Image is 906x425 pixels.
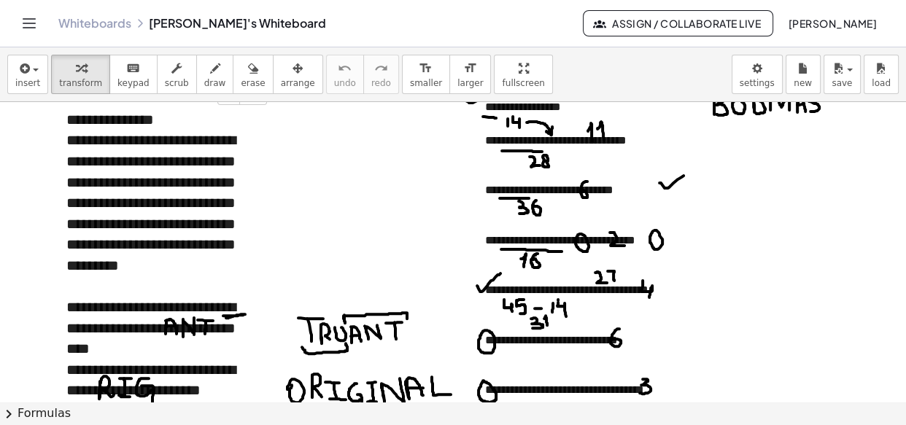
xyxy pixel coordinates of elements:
[457,78,483,88] span: larger
[595,17,761,30] span: Assign / Collaborate Live
[165,78,189,88] span: scrub
[824,55,861,94] button: save
[864,55,899,94] button: load
[402,55,450,94] button: format_sizesmaller
[51,55,110,94] button: transform
[740,78,775,88] span: settings
[463,60,477,77] i: format_size
[204,78,226,88] span: draw
[786,55,821,94] button: new
[374,60,388,77] i: redo
[273,55,323,94] button: arrange
[872,78,891,88] span: load
[502,78,544,88] span: fullscreen
[732,55,783,94] button: settings
[7,55,48,94] button: insert
[776,10,888,36] button: [PERSON_NAME]
[788,17,877,30] span: [PERSON_NAME]
[338,60,352,77] i: undo
[18,12,41,35] button: Toggle navigation
[126,60,140,77] i: keyboard
[15,78,40,88] span: insert
[326,55,364,94] button: undoundo
[371,78,391,88] span: redo
[117,78,150,88] span: keypad
[410,78,442,88] span: smaller
[794,78,812,88] span: new
[241,78,265,88] span: erase
[419,60,433,77] i: format_size
[196,55,234,94] button: draw
[832,78,852,88] span: save
[494,55,552,94] button: fullscreen
[58,16,131,31] a: Whiteboards
[59,78,102,88] span: transform
[281,78,315,88] span: arrange
[157,55,197,94] button: scrub
[583,10,773,36] button: Assign / Collaborate Live
[233,55,273,94] button: erase
[109,55,158,94] button: keyboardkeypad
[449,55,491,94] button: format_sizelarger
[334,78,356,88] span: undo
[363,55,399,94] button: redoredo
